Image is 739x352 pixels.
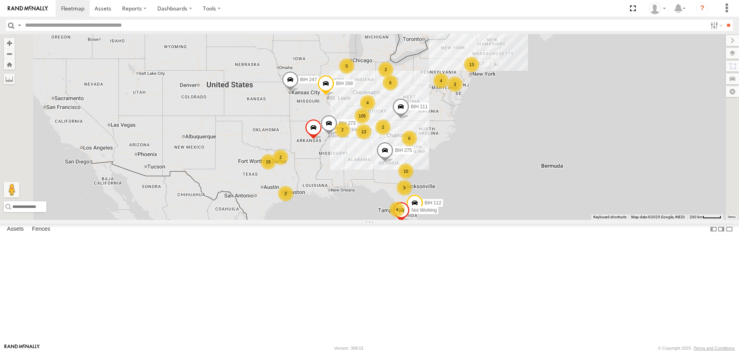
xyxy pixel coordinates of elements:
button: Zoom out [4,48,15,59]
div: Nele . [646,3,669,14]
span: BIH 275 [395,148,412,153]
a: Visit our Website [4,344,40,352]
button: Zoom Home [4,59,15,70]
div: 4 [433,73,449,88]
div: 2 [375,119,391,135]
img: rand-logo.svg [8,6,48,11]
span: BIH 247 [300,77,317,82]
div: 13 [464,57,479,72]
span: BIH 273 [339,121,356,126]
button: Zoom in [4,38,15,48]
label: Hide Summary Table [725,224,733,235]
span: BIH 112 [425,200,441,206]
a: Terms (opens in new tab) [727,215,736,218]
div: 4 [389,202,405,217]
label: Dock Summary Table to the Left [710,224,717,235]
button: Keyboard shortcuts [593,214,627,220]
div: 2 [378,62,393,77]
div: 6 [383,75,398,90]
span: BIH 111 [411,104,427,109]
span: Not Working [411,208,437,213]
div: 2 [278,186,293,201]
div: 105 [354,108,370,124]
span: 200 km [690,215,703,219]
label: Dock Summary Table to the Right [717,224,725,235]
label: Assets [3,224,27,235]
div: 10 [398,163,414,179]
button: Drag Pegman onto the map to open Street View [4,182,19,197]
div: 6 [402,131,417,146]
div: © Copyright 2025 - [658,346,735,350]
label: Search Query [16,20,22,31]
div: 5 [339,58,354,74]
div: 15 [261,154,276,170]
span: Map data ©2025 Google, INEGI [631,215,685,219]
button: Map Scale: 200 km per 44 pixels [687,214,724,220]
i: ? [696,2,708,15]
div: 3 [447,77,463,92]
a: Terms and Conditions [694,346,735,350]
label: Search Filter Options [707,20,724,31]
div: Version: 308.01 [334,346,364,350]
label: Map Settings [726,86,739,97]
div: 4 [360,95,375,111]
div: 13 [356,124,371,139]
div: 3 [397,180,412,196]
span: BIH 268 [336,81,352,87]
div: 2 [335,122,350,138]
div: 2 [273,150,288,165]
label: Fences [28,224,54,235]
label: Measure [4,73,15,84]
